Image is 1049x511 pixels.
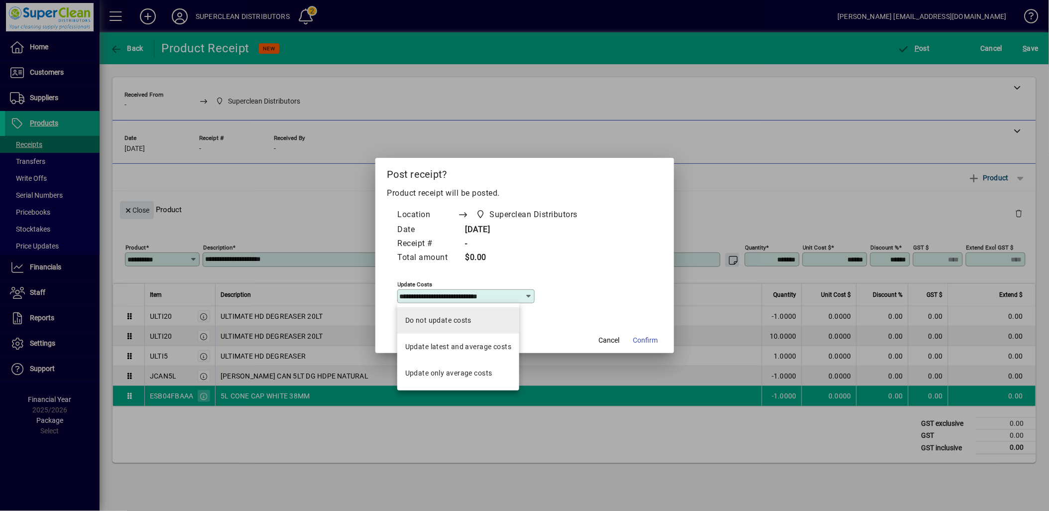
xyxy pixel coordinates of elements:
div: Update only average costs [405,368,492,379]
td: [DATE] [458,223,597,237]
div: Update latest and average costs [405,342,512,352]
span: Cancel [599,335,620,346]
span: Superclean Distributors [490,209,578,221]
span: Superclean Distributors [473,208,582,222]
mat-option: Update latest and average costs [397,334,520,360]
p: Product receipt will be posted. [387,187,662,199]
h2: Post receipt? [375,158,674,187]
td: - [458,237,597,251]
td: $0.00 [458,251,597,265]
td: Receipt # [397,237,458,251]
mat-option: Do not update costs [397,307,520,334]
td: Total amount [397,251,458,265]
button: Confirm [629,331,662,349]
button: Cancel [593,331,625,349]
td: Date [397,223,458,237]
span: Confirm [633,335,658,346]
div: Do not update costs [405,315,471,326]
mat-option: Update only average costs [397,360,520,386]
mat-label: Update costs [398,281,433,288]
td: Location [397,207,458,223]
